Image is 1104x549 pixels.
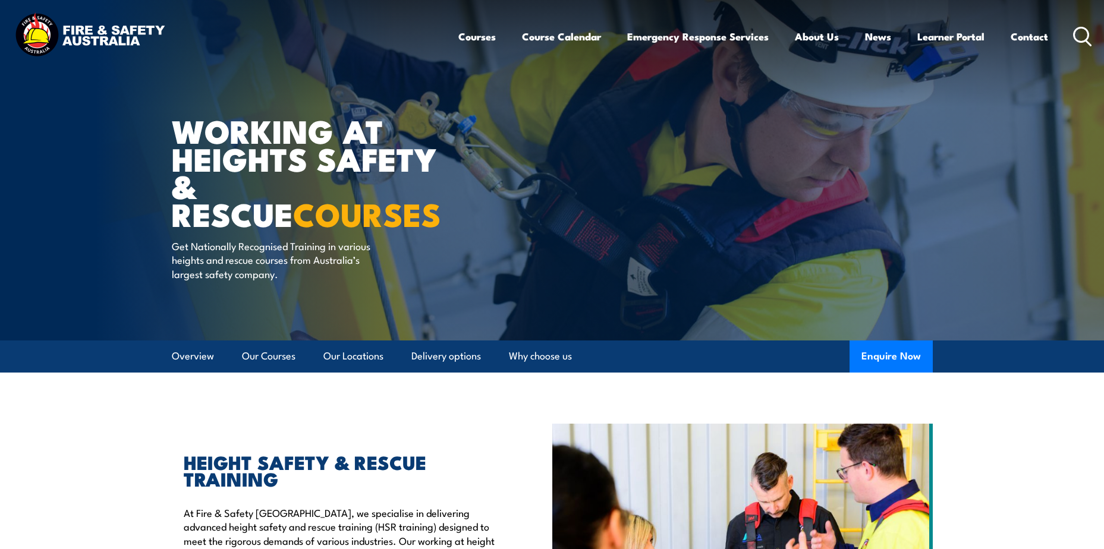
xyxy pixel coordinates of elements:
[917,21,985,52] a: Learner Portal
[323,340,383,372] a: Our Locations
[172,116,465,228] h1: WORKING AT HEIGHTS SAFETY & RESCUE
[458,21,496,52] a: Courses
[242,340,295,372] a: Our Courses
[509,340,572,372] a: Why choose us
[293,188,441,238] strong: COURSES
[850,340,933,373] button: Enquire Now
[795,21,839,52] a: About Us
[172,340,214,372] a: Overview
[411,340,481,372] a: Delivery options
[522,21,601,52] a: Course Calendar
[1011,21,1048,52] a: Contact
[627,21,769,52] a: Emergency Response Services
[184,453,498,487] h2: HEIGHT SAFETY & RESCUE TRAINING
[865,21,891,52] a: News
[172,239,389,280] p: Get Nationally Recognised Training in various heights and rescue courses from Australia’s largest...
